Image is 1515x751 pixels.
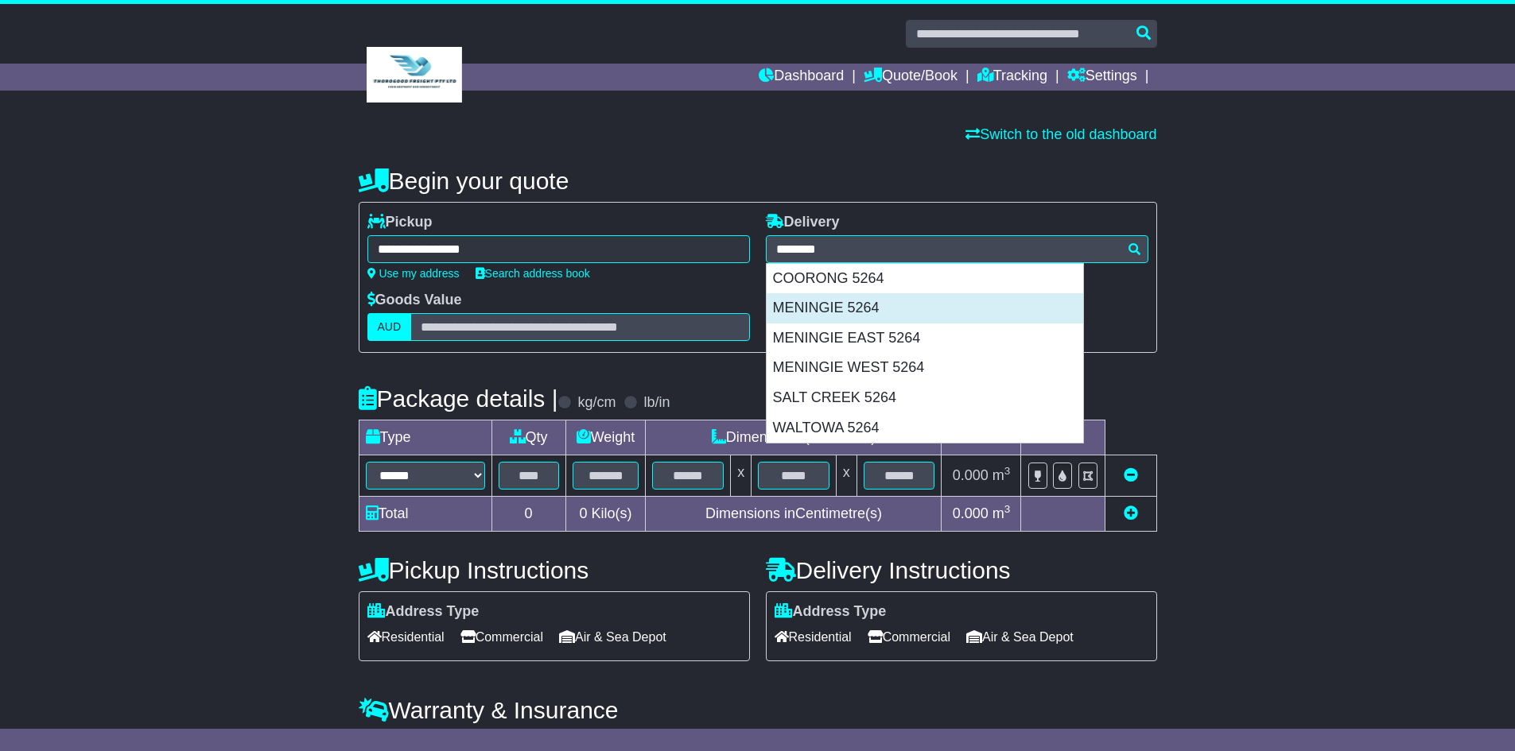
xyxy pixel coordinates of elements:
[767,293,1083,323] div: MENINGIE 5264
[864,64,958,91] a: Quote/Book
[953,505,989,521] span: 0.000
[460,625,543,649] span: Commercial
[367,214,433,231] label: Pickup
[367,267,460,280] a: Use my address
[767,264,1083,294] div: COORONG 5264
[868,625,950,649] span: Commercial
[577,394,616,412] label: kg/cm
[646,497,942,532] td: Dimensions in Centimetre(s)
[965,126,1156,142] a: Switch to the old dashboard
[1004,465,1011,477] sup: 3
[643,394,670,412] label: lb/in
[767,323,1083,354] div: MENINGIE EAST 5264
[359,497,491,532] td: Total
[759,64,844,91] a: Dashboard
[836,455,857,497] td: x
[367,313,412,341] label: AUD
[1067,64,1137,91] a: Settings
[775,603,887,621] label: Address Type
[1124,467,1138,483] a: Remove this item
[953,467,989,483] span: 0.000
[359,385,558,412] h4: Package details |
[367,625,445,649] span: Residential
[766,235,1148,263] typeahead: Please provide city
[775,625,852,649] span: Residential
[491,420,565,455] td: Qty
[476,267,590,280] a: Search address book
[993,467,1011,483] span: m
[767,383,1083,413] div: SALT CREEK 5264
[1124,505,1138,521] a: Add new item
[359,168,1157,194] h4: Begin your quote
[565,420,646,455] td: Weight
[766,214,840,231] label: Delivery
[359,557,750,583] h4: Pickup Instructions
[367,292,462,309] label: Goods Value
[1004,503,1011,515] sup: 3
[731,455,752,497] td: x
[367,603,480,621] label: Address Type
[565,497,646,532] td: Kilo(s)
[767,413,1083,443] div: WALTOWA 5264
[491,497,565,532] td: 0
[766,557,1157,583] h4: Delivery Instructions
[559,625,666,649] span: Air & Sea Depot
[579,505,587,521] span: 0
[993,505,1011,521] span: m
[359,697,1157,723] h4: Warranty & Insurance
[977,64,1047,91] a: Tracking
[359,420,491,455] td: Type
[646,420,942,455] td: Dimensions (L x W x H)
[966,625,1074,649] span: Air & Sea Depot
[767,353,1083,383] div: MENINGIE WEST 5264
